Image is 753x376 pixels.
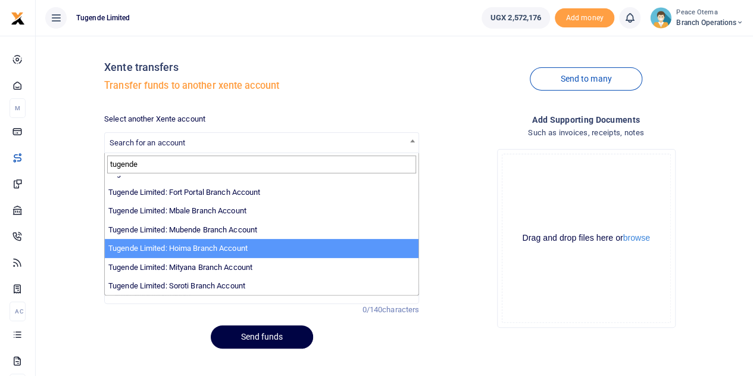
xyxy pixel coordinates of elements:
[676,17,743,28] span: Branch Operations
[104,113,205,125] label: Select another Xente account
[10,302,26,321] li: Ac
[650,7,671,29] img: profile-user
[107,156,416,173] input: Search
[429,113,743,126] h4: Add supporting Documents
[211,325,313,349] button: Send funds
[482,7,550,29] a: UGX 2,572,176
[497,149,676,328] div: File Uploader
[10,98,26,118] li: M
[104,80,419,92] h5: Transfer funds to another xente account
[477,7,555,29] li: Wallet ballance
[110,138,185,147] span: Search for an account
[108,224,257,236] label: Tugende Limited: Mubende Branch Account
[555,8,614,28] span: Add money
[108,243,248,254] label: Tugende Limited: Hoima Branch Account
[108,262,252,274] label: Tugende Limited: Mityana Branch Account
[104,61,419,74] h4: Xente transfers
[623,234,650,242] button: browse
[502,232,670,244] div: Drag and drop files here or
[11,11,25,26] img: logo-small
[363,305,383,314] span: 0/140
[676,8,743,18] small: Peace Otema
[105,133,418,151] span: Search for an account
[108,187,260,198] label: Tugende Limited: Fort Portal Branch Account
[71,13,135,23] span: Tugende Limited
[382,305,419,314] span: characters
[555,13,614,21] a: Add money
[650,7,743,29] a: profile-user Peace Otema Branch Operations
[108,205,246,217] label: Tugende Limited: Mbale Branch Account
[429,126,743,139] h4: Such as invoices, receipts, notes
[11,13,25,22] a: logo-small logo-large logo-large
[104,132,419,153] span: Search for an account
[530,67,642,91] a: Send to many
[555,8,614,28] li: Toup your wallet
[490,12,541,24] span: UGX 2,572,176
[108,280,245,292] label: Tugende Limited: Soroti Branch Account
